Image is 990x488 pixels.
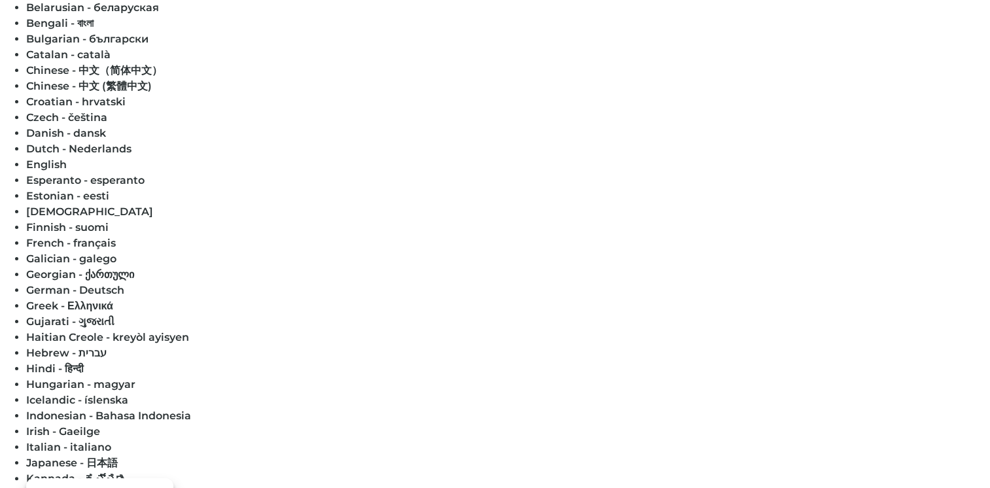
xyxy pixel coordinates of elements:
[26,221,109,234] a: Finnish - suomi
[26,425,100,438] a: Irish - Gaeilge
[26,1,159,14] a: Belarusian - беларуская
[26,347,107,359] a: Hebrew - ‎‫עברית‬‎
[26,268,134,281] a: Georgian - ქართული
[26,190,109,202] a: Estonian - eesti
[26,253,116,265] a: Galician - galego
[26,33,149,45] a: Bulgarian - български
[26,127,106,139] a: Danish - dansk
[26,315,115,328] a: Gujarati - ગુજરાતી
[26,143,132,155] a: Dutch - Nederlands
[26,378,135,391] a: Hungarian - magyar
[26,237,116,249] a: French - français
[26,17,94,29] a: Bengali - বাংলা
[26,284,124,296] a: German - Deutsch
[26,80,152,92] a: Chinese - 中文 (繁體中文)
[287,73,462,100] strong: You want to be a tester ? Click Any other questions ?
[26,48,111,61] a: Catalan - català
[440,73,462,86] a: here
[26,331,189,343] a: Haitian Creole - kreyòl ayisyen
[26,410,191,422] a: Indonesian - Bahasa Indonesia
[26,174,145,186] a: Esperanto - esperanto
[26,394,128,406] a: Icelandic - íslenska
[26,300,113,312] a: Greek - Ελληνικά
[26,64,162,77] a: Chinese - 中文（简体中文）
[408,87,462,100] a: Contact us
[26,472,126,485] a: Kannada - ಕನ್ನಡ
[26,362,84,375] a: Hindi - हिन्दी
[26,111,107,124] a: Czech - čeština
[26,457,118,469] a: Japanese - 日本語
[26,96,126,108] a: Croatian - hrvatski
[26,205,153,218] a: [DEMOGRAPHIC_DATA]
[26,441,111,453] a: Italian - italiano
[26,158,67,171] a: English
[29,15,432,60] span: GET YOUR APP TESTED ! Our experts will highlight how Testeum will bring value to your projects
